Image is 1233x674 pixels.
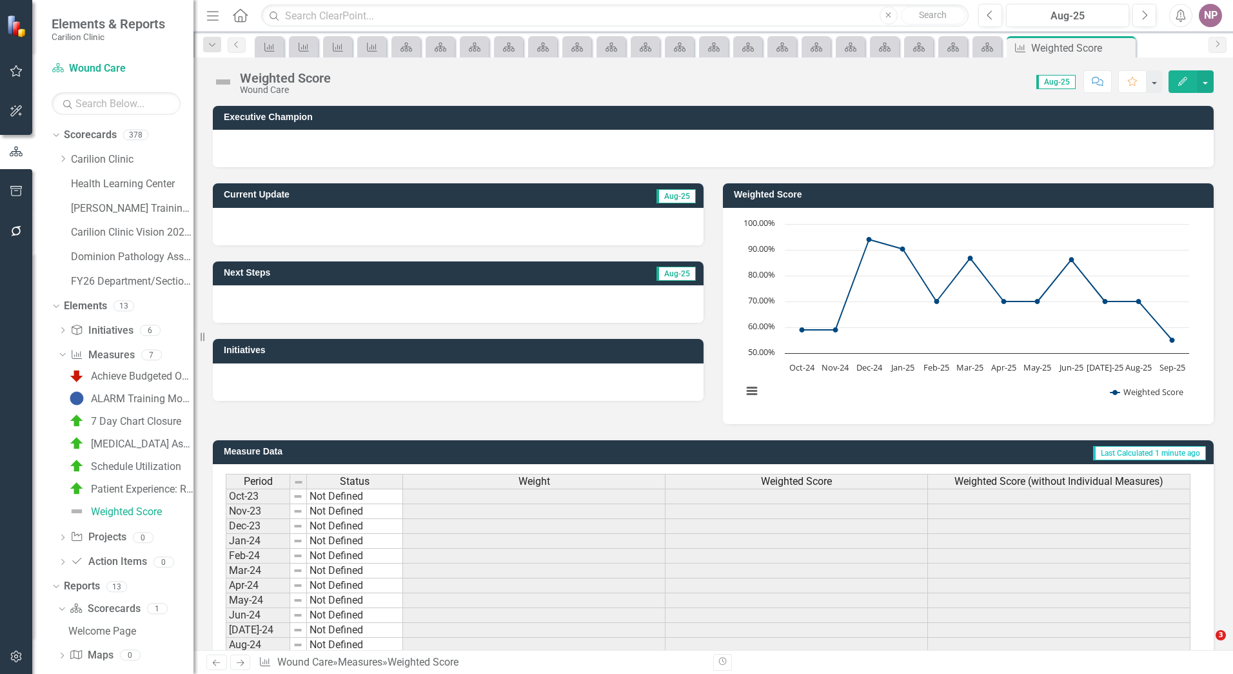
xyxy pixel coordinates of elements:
path: Jan-25, 90.33187312. Weighted Score. [900,246,905,251]
img: 8DAGhfEEPCf229AAAAAElFTkSuQmCC [293,580,303,591]
text: Aug-25 [1125,362,1152,373]
div: Aug-25 [1011,8,1125,24]
a: Achieve Budgeted Operating Margin Target (Carilion Clinic) [66,365,193,386]
td: Not Defined [307,638,403,653]
div: 7 Day Chart Closure [91,416,181,427]
td: Mar-24 [226,564,290,578]
text: 50.00% [748,346,775,358]
path: May-25, 70. Weighted Score. [1035,299,1040,304]
a: Welcome Page [65,621,193,642]
h3: Next Steps [224,268,477,278]
span: Period [244,476,273,487]
a: Health Learning Center [71,177,193,192]
div: 13 [106,581,127,592]
text: 70.00% [748,294,775,306]
td: Feb-24 [226,549,290,564]
img: 8DAGhfEEPCf229AAAAAElFTkSuQmCC [293,610,303,620]
img: 8DAGhfEEPCf229AAAAAElFTkSuQmCC [293,640,303,650]
a: Projects [70,530,126,545]
a: Schedule Utilization [66,456,181,476]
span: Aug-25 [1036,75,1076,89]
td: Not Defined [307,489,403,504]
div: 0 [133,532,153,543]
td: Not Defined [307,519,403,534]
div: 378 [123,130,148,141]
img: 8DAGhfEEPCf229AAAAAElFTkSuQmCC [293,521,303,531]
path: Sep-25, 55. Weighted Score. [1170,338,1175,343]
img: On Target [69,413,84,429]
path: Nov-24, 59. Weighted Score. [833,327,838,332]
td: Not Defined [307,608,403,623]
path: Jul-25, 70. Weighted Score. [1103,299,1108,304]
path: Mar-25, 86.78108136. Weighted Score. [968,256,973,261]
div: 13 [113,301,134,312]
span: Aug-25 [656,189,696,203]
img: 8DAGhfEEPCf229AAAAAElFTkSuQmCC [293,625,303,635]
path: Feb-25, 70. Weighted Score. [934,299,940,304]
div: 0 [120,650,141,661]
a: Elements [64,299,107,314]
span: 3 [1216,630,1226,640]
a: Reports [64,579,100,594]
td: May-24 [226,593,290,608]
path: Aug-25, 70. Weighted Score. [1136,299,1141,304]
div: Chart. Highcharts interactive chart. [736,218,1201,411]
img: 8DAGhfEEPCf229AAAAAElFTkSuQmCC [293,595,303,606]
text: Mar-25 [956,362,983,373]
a: Measures [338,656,382,668]
text: Dec-24 [856,362,883,373]
span: Weighted Score [761,476,832,487]
div: Wound Care [240,85,331,95]
span: Last Calculated 1 minute ago [1093,446,1206,460]
text: 60.00% [748,320,775,332]
img: 8DAGhfEEPCf229AAAAAElFTkSuQmCC [293,536,303,546]
text: Oct-24 [789,362,815,373]
img: No Information [69,391,84,406]
a: Carilion Clinic Vision 2025 (Full Version) [71,225,193,240]
td: Apr-24 [226,578,290,593]
td: [DATE]-24 [226,623,290,638]
a: Patient Experience: Recommend This Provider Office [66,478,193,499]
text: 100.00% [744,217,775,229]
div: Weighted Score [91,506,162,518]
button: Aug-25 [1006,4,1129,27]
input: Search Below... [52,92,181,115]
a: Wound Care [52,61,181,76]
a: Initiatives [70,323,133,338]
h3: Initiatives [224,345,697,355]
div: 7 [141,349,162,360]
div: 6 [140,325,161,336]
span: Elements & Reports [52,16,165,32]
td: Not Defined [307,564,403,578]
button: NP [1199,4,1222,27]
div: ALARM Training Module [91,393,193,405]
a: Action Items [70,555,146,569]
a: Carilion Clinic [71,152,193,167]
img: 8DAGhfEEPCf229AAAAAElFTkSuQmCC [293,491,303,502]
td: Jan-24 [226,534,290,549]
button: Search [901,6,965,25]
input: Search ClearPoint... [261,5,969,27]
td: Not Defined [307,549,403,564]
td: Not Defined [307,504,403,519]
button: View chart menu, Chart [743,382,761,400]
td: Dec-23 [226,519,290,534]
div: Weighted Score [388,656,459,668]
img: Not Defined [69,504,84,519]
text: Feb-25 [923,362,949,373]
img: On Target [69,458,84,474]
iframe: Intercom live chat [1189,630,1220,661]
a: FY26 Department/Section Example Scorecard [71,274,193,289]
a: Scorecards [70,602,140,617]
a: ALARM Training Module [66,388,193,409]
div: Schedule Utilization [91,461,181,473]
path: Dec-24, 94. Weighted Score. [867,237,872,242]
img: 8DAGhfEEPCf229AAAAAElFTkSuQmCC [293,551,303,561]
a: [PERSON_NAME] Training Scorecard 8/23 [71,201,193,216]
a: Scorecards [64,128,117,143]
a: Weighted Score [66,501,162,522]
img: 8DAGhfEEPCf229AAAAAElFTkSuQmCC [293,506,303,516]
h3: Measure Data [224,447,558,456]
td: Not Defined [307,623,403,638]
